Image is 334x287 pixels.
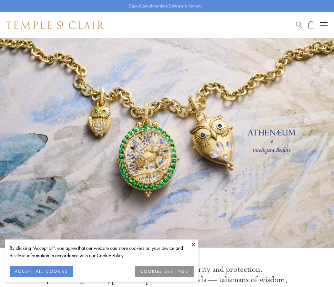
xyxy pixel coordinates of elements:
[308,21,314,29] a: Open Shopping Bag
[129,3,202,9] p: Enjoy Complimentary Delivery & Returns
[10,266,73,277] button: ACCEPT ALL COOKIES
[10,244,194,259] div: By clicking “Accept all”, you agree that our website can store cookies on your device and disclos...
[6,21,104,29] img: Temple St. Clair
[135,266,194,277] button: COOKIES SETTINGS
[296,21,303,29] a: Search
[320,21,328,29] button: Open navigation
